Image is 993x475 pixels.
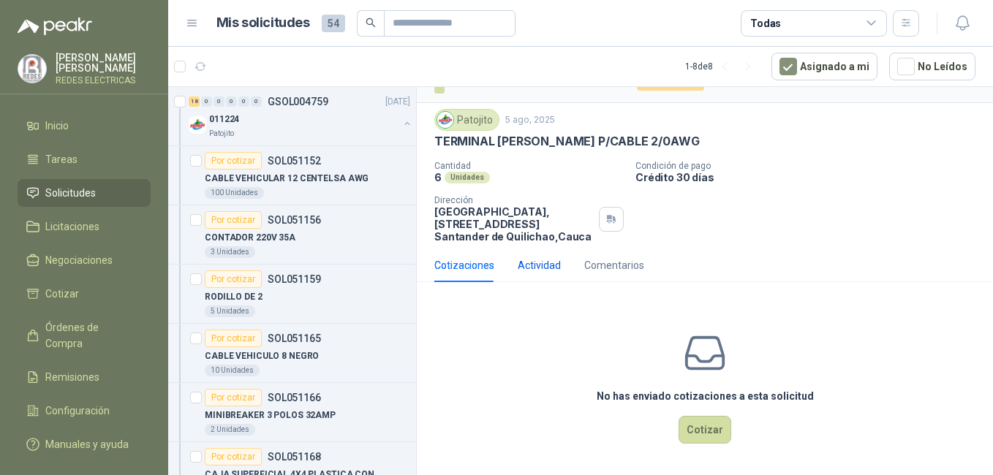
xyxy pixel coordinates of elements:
span: 54 [322,15,345,32]
a: Negociaciones [18,246,151,274]
span: Órdenes de Compra [45,319,137,351]
span: Tareas [45,151,78,167]
a: Solicitudes [18,179,151,207]
p: SOL051166 [268,392,321,403]
p: SOL051165 [268,333,321,343]
span: search [366,18,376,28]
p: CABLE VEHICULAR 12 CENTELSA AWG [205,172,369,186]
a: Por cotizarSOL051156CONTADOR 220V 35A3 Unidades [168,205,416,265]
p: Condición de pago [635,161,987,171]
div: Por cotizar [205,448,262,465]
span: Cotizar [45,286,79,302]
a: 18 0 0 0 0 0 GSOL004759[DATE] Company Logo011224Patojito [189,93,413,140]
a: Tareas [18,145,151,173]
p: CONTADOR 220V 35A [205,231,295,245]
p: [PERSON_NAME] [PERSON_NAME] [56,53,151,73]
p: MINIBREAKER 3 POLOS 32AMP [205,408,336,422]
div: Comentarios [584,257,644,273]
span: Negociaciones [45,252,113,268]
span: Configuración [45,403,110,419]
div: Cotizaciones [434,257,494,273]
div: Unidades [445,172,490,183]
p: 6 [434,171,442,183]
img: Company Logo [189,116,206,134]
p: Cantidad [434,161,624,171]
p: SOL051152 [268,156,321,166]
p: Patojito [209,128,234,140]
div: Por cotizar [205,330,262,347]
p: SOL051168 [268,452,321,462]
a: Remisiones [18,363,151,391]
div: Por cotizar [205,270,262,288]
div: Patojito [434,109,499,131]
div: 0 [214,96,224,107]
a: Por cotizarSOL051165CABLE VEHICULO 8 NEGRO10 Unidades [168,324,416,383]
span: Solicitudes [45,185,96,201]
a: Manuales y ayuda [18,430,151,458]
div: 0 [251,96,262,107]
p: [GEOGRAPHIC_DATA], [STREET_ADDRESS] Santander de Quilichao , Cauca [434,205,593,243]
p: TERMINAL [PERSON_NAME] P/CABLE 2/0AWG [434,134,699,149]
div: 5 Unidades [205,305,255,317]
div: 18 [189,96,200,107]
a: Inicio [18,112,151,140]
p: RODILLO DE 2 [205,290,263,304]
img: Company Logo [437,112,453,128]
h1: Mis solicitudes [216,12,310,34]
span: Inicio [45,118,69,134]
p: Dirección [434,195,593,205]
p: SOL051156 [268,215,321,225]
div: Por cotizar [205,389,262,406]
button: Asignado a mi [771,53,877,80]
span: Licitaciones [45,218,99,235]
div: Por cotizar [205,211,262,229]
a: Por cotizarSOL051152CABLE VEHICULAR 12 CENTELSA AWG100 Unidades [168,146,416,205]
div: 10 Unidades [205,365,260,376]
span: Remisiones [45,369,99,385]
div: Por cotizar [205,152,262,170]
button: Cotizar [679,416,731,444]
button: No Leídos [889,53,975,80]
div: 0 [226,96,237,107]
img: Company Logo [18,55,46,83]
div: 0 [201,96,212,107]
span: Manuales y ayuda [45,436,129,452]
div: 100 Unidades [205,187,264,199]
a: Configuración [18,397,151,425]
a: Órdenes de Compra [18,313,151,357]
div: 1 - 8 de 8 [685,55,760,78]
div: Actividad [518,257,561,273]
p: 5 ago, 2025 [505,113,555,127]
p: [DATE] [385,95,410,109]
p: Crédito 30 días [635,171,987,183]
a: Licitaciones [18,213,151,240]
a: Cotizar [18,280,151,308]
p: SOL051159 [268,274,321,284]
p: CABLE VEHICULO 8 NEGRO [205,349,319,363]
div: 3 Unidades [205,246,255,258]
p: GSOL004759 [268,96,328,107]
a: Por cotizarSOL051159RODILLO DE 25 Unidades [168,265,416,324]
h3: No has enviado cotizaciones a esta solicitud [597,388,814,404]
a: Por cotizarSOL051166MINIBREAKER 3 POLOS 32AMP2 Unidades [168,383,416,442]
div: 0 [238,96,249,107]
img: Logo peakr [18,18,92,35]
p: REDES ELECTRICAS [56,76,151,85]
div: Todas [750,15,781,31]
div: 2 Unidades [205,424,255,436]
p: 011224 [209,113,239,126]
